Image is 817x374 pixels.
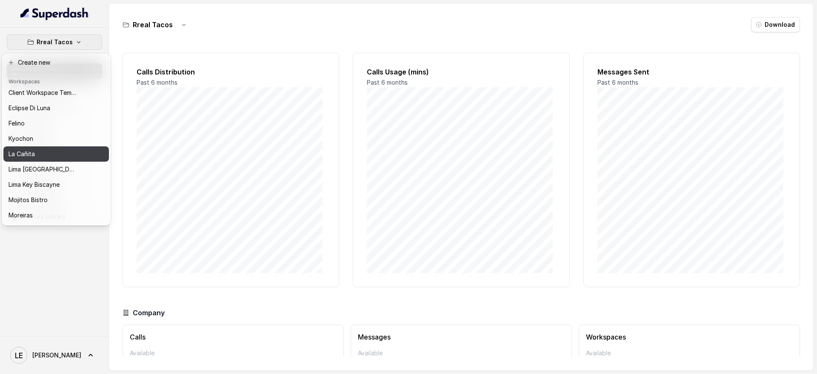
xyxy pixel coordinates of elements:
button: Rreal Tacos [7,34,102,50]
p: La Cañita [9,149,35,159]
p: Moreiras [9,210,33,220]
p: Client Workspace Template [9,88,77,98]
header: Workspaces [3,74,109,88]
p: Felino [9,118,25,128]
p: Lima [GEOGRAPHIC_DATA] [9,164,77,174]
p: Kyochon [9,134,33,144]
p: Rreal Tacos [37,37,73,47]
p: Eclipse Di Luna [9,103,50,113]
div: Rreal Tacos [2,53,111,226]
p: Lima Key Biscayne [9,180,60,190]
button: Create new [3,55,109,70]
p: Mojitos Bistro [9,195,48,205]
